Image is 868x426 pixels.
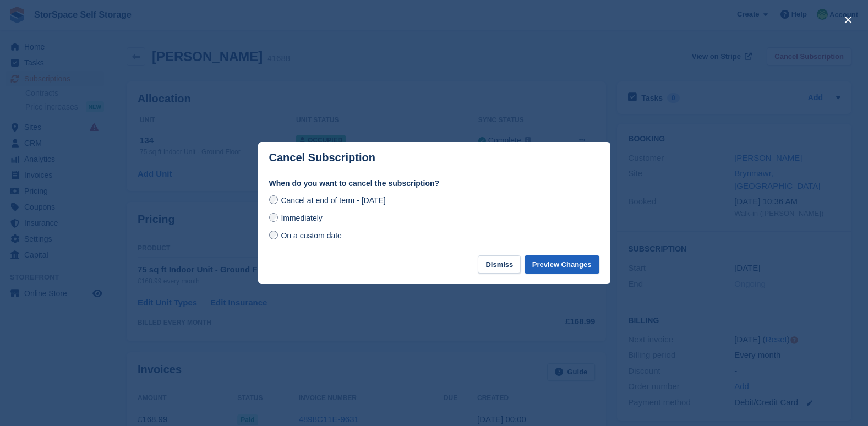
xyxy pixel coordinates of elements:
button: Preview Changes [525,255,599,274]
span: On a custom date [281,231,342,240]
button: close [839,11,857,29]
input: On a custom date [269,231,278,239]
label: When do you want to cancel the subscription? [269,178,599,189]
span: Immediately [281,214,322,222]
button: Dismiss [478,255,521,274]
span: Cancel at end of term - [DATE] [281,196,385,205]
input: Cancel at end of term - [DATE] [269,195,278,204]
input: Immediately [269,213,278,222]
p: Cancel Subscription [269,151,375,164]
